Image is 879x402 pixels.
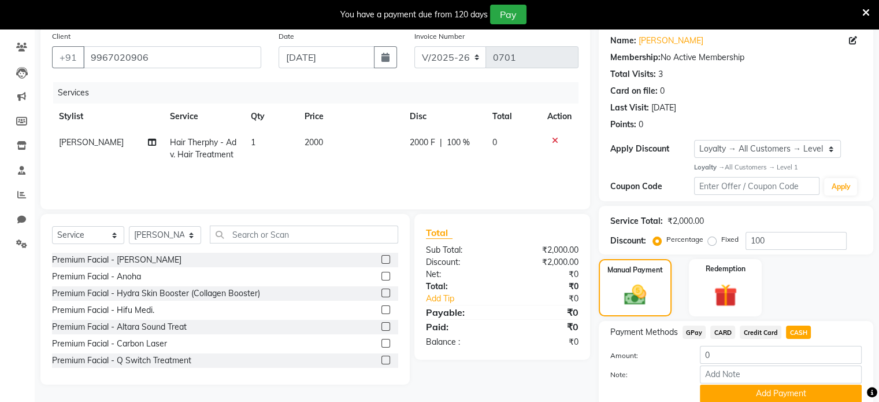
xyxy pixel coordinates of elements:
[617,282,653,308] img: _cash.svg
[667,215,704,227] div: ₹2,000.00
[52,254,181,266] div: Premium Facial - [PERSON_NAME]
[502,320,587,334] div: ₹0
[610,235,646,247] div: Discount:
[610,180,694,193] div: Coupon Code
[410,137,435,149] span: 2000 F
[516,293,587,305] div: ₹0
[610,326,678,338] span: Payment Methods
[610,119,636,131] div: Points:
[403,104,486,130] th: Disc
[706,264,746,274] label: Redemption
[740,326,781,339] span: Credit Card
[610,51,661,64] div: Membership:
[651,102,676,114] div: [DATE]
[52,355,191,367] div: Premium Facial - Q Switch Treatment
[502,281,587,293] div: ₹0
[417,281,502,293] div: Total:
[52,104,163,130] th: Stylist
[683,326,706,339] span: GPay
[52,287,260,300] div: Premium Facial - Hydra Skin Booster (Collagen Booster)
[52,304,154,316] div: Premium Facial - Hifu Medi.
[53,82,587,104] div: Services
[639,119,643,131] div: 0
[52,46,84,68] button: +91
[700,346,862,364] input: Amount
[417,244,502,256] div: Sub Total:
[710,326,735,339] span: CARD
[417,336,502,348] div: Balance :
[52,338,167,350] div: Premium Facial - Carbon Laser
[607,265,663,275] label: Manual Payment
[666,234,703,245] label: Percentage
[447,137,470,149] span: 100 %
[610,143,694,155] div: Apply Discount
[694,177,820,195] input: Enter Offer / Coupon Code
[658,68,663,80] div: 3
[824,178,857,196] button: Apply
[417,293,516,305] a: Add Tip
[210,226,398,244] input: Search or Scan
[426,227,453,239] span: Total
[639,35,703,47] a: [PERSON_NAME]
[610,68,656,80] div: Total Visits:
[502,244,587,256] div: ₹2,000.00
[52,321,187,333] div: Premium Facial - Altara Sound Treat
[52,31,71,42] label: Client
[298,104,403,130] th: Price
[163,104,244,130] th: Service
[244,104,298,130] th: Qty
[694,163,862,172] div: All Customers → Level 1
[279,31,294,42] label: Date
[83,46,261,68] input: Search by Name/Mobile/Email/Code
[305,137,323,147] span: 2000
[502,268,587,281] div: ₹0
[700,366,862,383] input: Add Note
[417,256,502,268] div: Discount:
[490,5,526,24] button: Pay
[660,85,665,97] div: 0
[610,51,862,64] div: No Active Membership
[786,326,811,339] span: CASH
[610,215,663,227] div: Service Total:
[170,137,236,160] span: Hair Therphy - Adv. Hair Treatment
[540,104,578,130] th: Action
[694,163,725,171] strong: Loyalty →
[502,256,587,268] div: ₹2,000.00
[707,281,744,310] img: _gift.svg
[610,85,658,97] div: Card on file:
[440,137,442,149] span: |
[610,102,649,114] div: Last Visit:
[602,351,691,361] label: Amount:
[602,370,691,380] label: Note:
[251,137,255,147] span: 1
[721,234,739,245] label: Fixed
[59,137,124,147] span: [PERSON_NAME]
[340,9,488,21] div: You have a payment due from 120 days
[52,271,141,283] div: Premium Facial - Anoha
[502,305,587,319] div: ₹0
[414,31,465,42] label: Invoice Number
[502,336,587,348] div: ₹0
[492,137,497,147] span: 0
[610,35,636,47] div: Name:
[485,104,540,130] th: Total
[417,305,502,319] div: Payable:
[417,320,502,334] div: Paid:
[417,268,502,281] div: Net:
